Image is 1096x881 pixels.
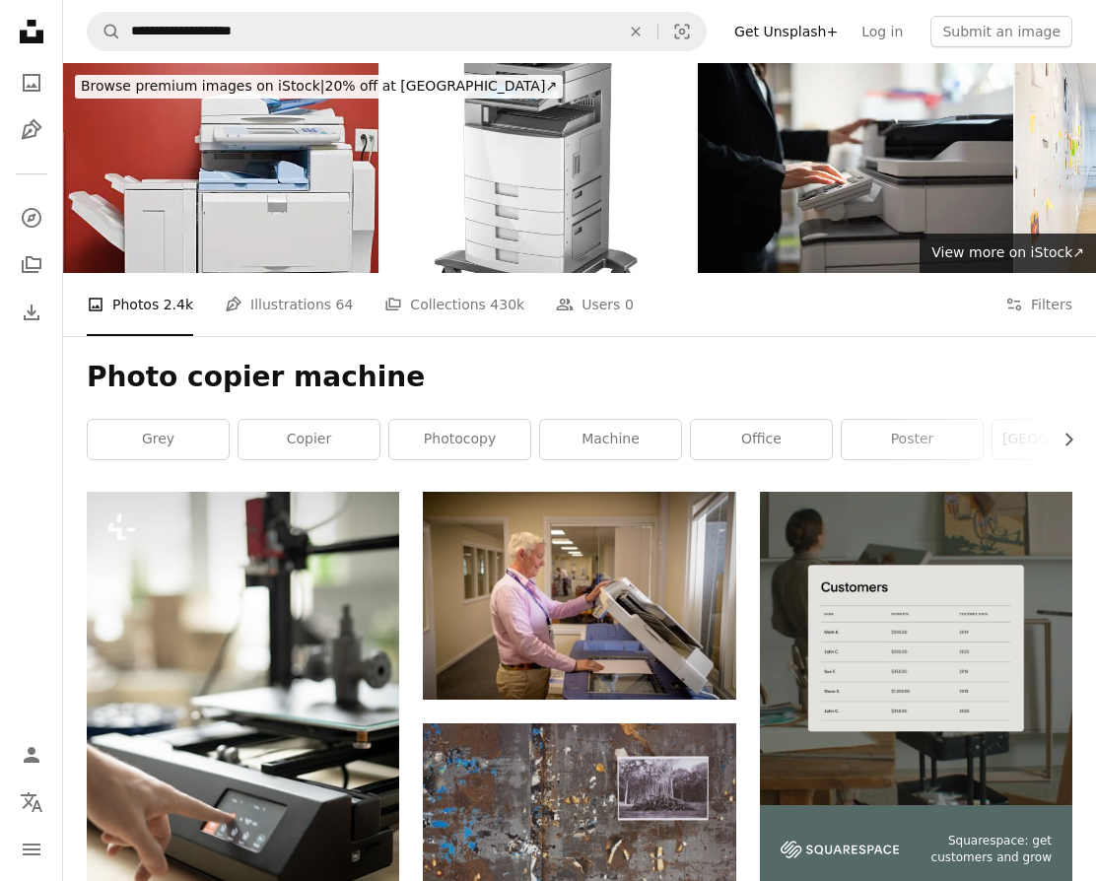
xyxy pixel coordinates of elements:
span: Browse premium images on iStock | [81,78,324,94]
button: Visual search [658,13,706,50]
a: Users 0 [556,273,634,336]
a: machine [540,420,681,459]
a: a person holding a tablet [423,586,735,604]
a: Download History [12,293,51,332]
a: View more on iStock↗ [920,234,1096,273]
img: Businesswoman making copies with copy machine at office [698,63,1013,273]
img: a person holding a tablet [423,492,735,700]
a: Illustrations 64 [225,273,353,336]
a: Log in / Sign up [12,735,51,775]
button: Language [12,782,51,822]
button: Search Unsplash [88,13,121,50]
a: Log in [850,16,915,47]
a: Collections 430k [384,273,524,336]
a: Browse premium images on iStock|20% off at [GEOGRAPHIC_DATA]↗ [63,63,575,110]
a: Explore [12,198,51,237]
a: Get Unsplash+ [722,16,850,47]
span: 430k [490,294,524,315]
span: 0 [625,294,634,315]
button: Clear [614,13,657,50]
img: file-1747939376688-baf9a4a454ffimage [760,492,1072,804]
a: poster [842,420,983,459]
span: Squarespace: get customers and grow [923,833,1052,866]
a: Collections [12,245,51,285]
a: Photos [12,63,51,102]
a: Hand of young designer pressing start button on control panel of 3d printer before beginning work... [87,717,399,735]
a: office [691,420,832,459]
form: Find visuals sitewide [87,12,707,51]
a: a rusted metal wall with a picture of trees on it [423,819,735,837]
button: scroll list to the right [1051,420,1072,459]
span: 64 [336,294,354,315]
h1: Photo copier machine [87,360,1072,395]
img: file-1747939142011-51e5cc87e3c9 [781,841,899,858]
a: grey [88,420,229,459]
span: View more on iStock ↗ [931,244,1084,260]
a: Illustrations [12,110,51,150]
a: photocopy [389,420,530,459]
button: Filters [1005,273,1072,336]
a: Home — Unsplash [12,12,51,55]
img: Office Multifunction Printer MFP, silver color. 3D rendering [380,63,696,273]
a: copier [239,420,379,459]
button: Menu [12,830,51,869]
span: 20% off at [GEOGRAPHIC_DATA] ↗ [81,78,557,94]
button: Submit an image [930,16,1072,47]
img: Large office photocopier in front of red wall [63,63,378,273]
